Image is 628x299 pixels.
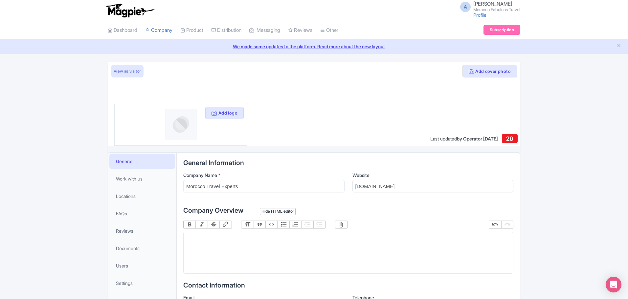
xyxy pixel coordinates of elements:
[109,154,175,169] a: General
[205,107,244,119] button: Add logo
[116,227,133,234] span: Reviews
[473,8,520,12] small: Morocco Fabulous Travel
[109,241,175,256] a: Documents
[195,221,207,228] button: Italic
[116,175,143,182] span: Work with us
[260,208,296,215] div: Hide HTML editor
[116,158,132,165] span: General
[288,21,312,39] a: Reviews
[313,221,325,228] button: Increase Level
[109,224,175,238] a: Reviews
[183,159,513,166] h2: General Information
[462,65,517,77] button: Add cover photo
[184,221,195,228] button: Bold
[211,21,241,39] a: Distribution
[483,25,520,35] a: Subscription
[116,245,140,252] span: Documents
[109,258,175,273] a: Users
[116,262,128,269] span: Users
[606,277,621,292] div: Open Intercom Messenger
[109,206,175,221] a: FAQs
[109,189,175,203] a: Locations
[473,1,512,7] span: [PERSON_NAME]
[457,136,498,141] span: by Operator [DATE]
[265,221,277,228] button: Code
[241,221,253,228] button: Heading
[183,282,513,289] h2: Contact Information
[109,276,175,290] a: Settings
[111,65,144,77] a: View as visitor
[506,135,513,142] span: 20
[4,43,624,50] a: We made some updates to the platform. Read more about the new layout
[116,193,136,200] span: Locations
[219,221,231,228] button: Link
[116,210,127,217] span: FAQs
[249,21,280,39] a: Messaging
[145,21,172,39] a: Company
[108,21,137,39] a: Dashboard
[473,12,486,18] a: Profile
[489,221,501,228] button: Undo
[165,109,197,140] img: profile-logo-d1a8e230fb1b8f12adc913e4f4d7365c.png
[320,21,338,39] a: Other
[289,221,301,228] button: Numbers
[180,21,203,39] a: Product
[277,221,289,228] button: Bullets
[183,206,243,214] span: Company Overview
[460,2,471,12] span: A
[456,1,520,12] a: A [PERSON_NAME] Morocco Fabulous Travel
[501,221,513,228] button: Redo
[116,280,133,287] span: Settings
[352,172,370,178] span: Website
[617,42,621,50] button: Close announcement
[183,172,217,178] span: Company Name
[254,221,265,228] button: Quote
[109,171,175,186] a: Work with us
[301,221,313,228] button: Decrease Level
[430,135,498,142] div: Last updated
[208,221,219,228] button: Strikethrough
[104,3,155,18] img: logo-ab69f6fb50320c5b225c76a69d11143b.png
[335,221,347,228] button: Attach Files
